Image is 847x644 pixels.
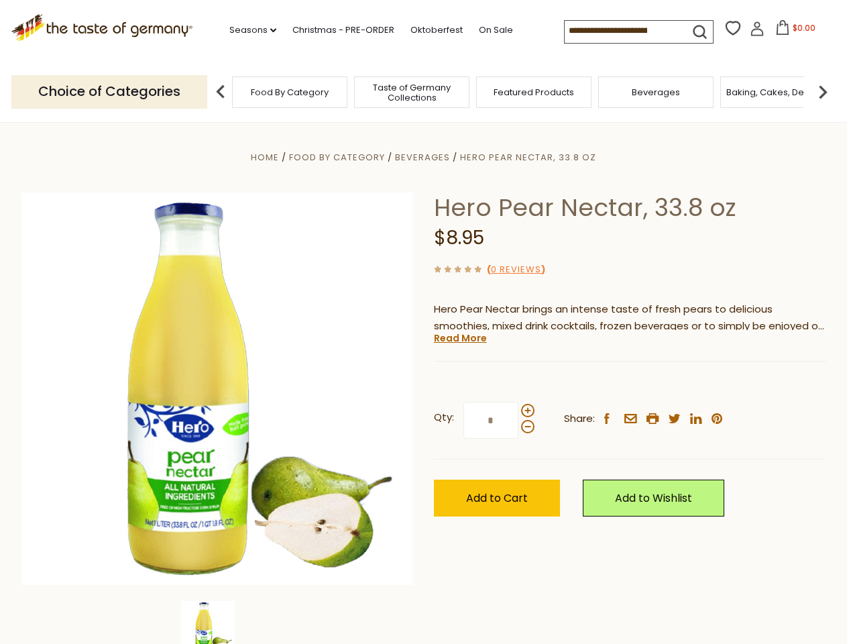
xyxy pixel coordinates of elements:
[229,23,276,38] a: Seasons
[583,480,724,517] a: Add to Wishlist
[21,193,414,585] img: Hero Pear Nectar, 33.8 oz
[487,263,545,276] span: ( )
[395,151,450,164] a: Beverages
[494,87,574,97] a: Featured Products
[491,263,541,277] a: 0 Reviews
[434,409,454,426] strong: Qty:
[767,20,824,40] button: $0.00
[793,22,815,34] span: $0.00
[466,490,528,506] span: Add to Cart
[809,78,836,105] img: next arrow
[289,151,385,164] a: Food By Category
[292,23,394,38] a: Christmas - PRE-ORDER
[251,151,279,164] a: Home
[434,331,487,345] a: Read More
[207,78,234,105] img: previous arrow
[434,480,560,517] button: Add to Cart
[434,301,826,335] p: Hero Pear Nectar brings an intense taste of fresh pears to delicious smoothies, mixed drink cockt...
[460,151,596,164] a: Hero Pear Nectar, 33.8 oz
[726,87,830,97] a: Baking, Cakes, Desserts
[434,193,826,223] h1: Hero Pear Nectar, 33.8 oz
[11,75,207,108] p: Choice of Categories
[463,402,518,439] input: Qty:
[410,23,463,38] a: Oktoberfest
[358,83,465,103] a: Taste of Germany Collections
[564,411,595,427] span: Share:
[251,87,329,97] a: Food By Category
[434,225,484,251] span: $8.95
[479,23,513,38] a: On Sale
[632,87,680,97] a: Beverages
